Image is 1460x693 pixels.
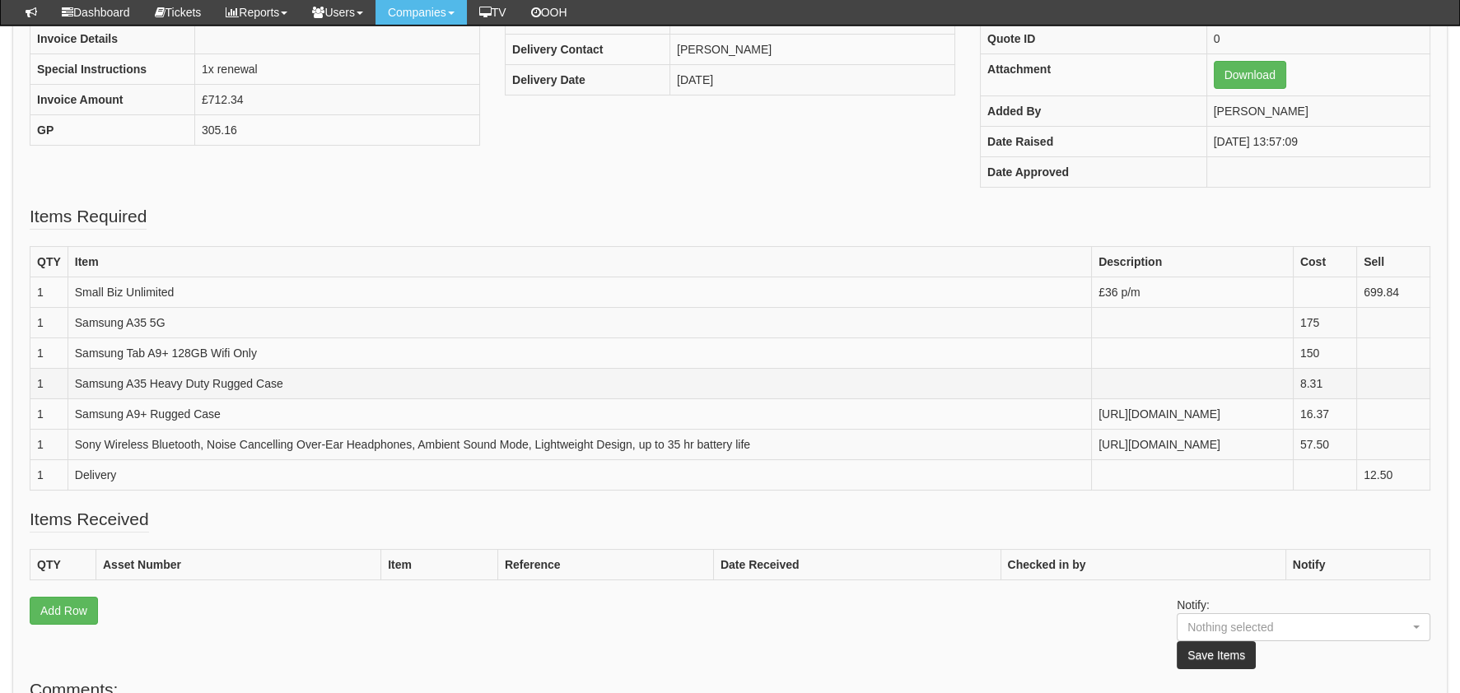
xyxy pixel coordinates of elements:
[1357,247,1430,277] th: Sell
[1357,460,1430,491] td: 12.50
[30,369,68,399] td: 1
[68,338,1091,369] td: Samsung Tab A9+ 128GB Wifi Only
[1285,550,1430,580] th: Notify
[1293,308,1356,338] td: 175
[30,24,195,54] th: Invoice Details
[1206,127,1430,157] td: [DATE] 13:57:09
[980,127,1206,157] th: Date Raised
[1214,61,1286,89] a: Download
[30,550,96,580] th: QTY
[30,430,68,460] td: 1
[68,369,1091,399] td: Samsung A35 Heavy Duty Rugged Case
[68,430,1091,460] td: Sony Wireless Bluetooth, Noise Cancelling Over-Ear Headphones, Ambient Sound Mode, Lightweight De...
[1092,247,1294,277] th: Description
[1177,641,1256,669] button: Save Items
[30,204,147,230] legend: Items Required
[669,64,954,95] td: [DATE]
[30,115,195,146] th: GP
[30,338,68,369] td: 1
[1177,613,1430,641] button: Nothing selected
[1092,430,1294,460] td: [URL][DOMAIN_NAME]
[30,507,149,533] legend: Items Received
[669,34,954,64] td: [PERSON_NAME]
[68,277,1091,308] td: Small Biz Unlimited
[1092,399,1294,430] td: [URL][DOMAIN_NAME]
[381,550,498,580] th: Item
[1357,277,1430,308] td: 699.84
[505,64,669,95] th: Delivery Date
[195,115,480,146] td: 305.16
[1293,338,1356,369] td: 150
[980,96,1206,127] th: Added By
[195,85,480,115] td: £712.34
[1293,247,1356,277] th: Cost
[497,550,713,580] th: Reference
[68,247,1091,277] th: Item
[1206,96,1430,127] td: [PERSON_NAME]
[30,247,68,277] th: QTY
[1293,430,1356,460] td: 57.50
[980,157,1206,188] th: Date Approved
[30,308,68,338] td: 1
[68,308,1091,338] td: Samsung A35 5G
[713,550,1001,580] th: Date Received
[30,460,68,491] td: 1
[195,54,480,85] td: 1x renewal
[68,399,1091,430] td: Samsung A9+ Rugged Case
[68,460,1091,491] td: Delivery
[980,24,1206,54] th: Quote ID
[96,550,381,580] th: Asset Number
[30,399,68,430] td: 1
[30,277,68,308] td: 1
[30,54,195,85] th: Special Instructions
[505,34,669,64] th: Delivery Contact
[1092,277,1294,308] td: £36 p/m
[1177,597,1430,669] p: Notify:
[30,597,98,625] a: Add Row
[1293,399,1356,430] td: 16.37
[1187,619,1388,635] div: Nothing selected
[1293,369,1356,399] td: 8.31
[30,85,195,115] th: Invoice Amount
[1206,24,1430,54] td: 0
[1001,550,1285,580] th: Checked in by
[980,54,1206,96] th: Attachment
